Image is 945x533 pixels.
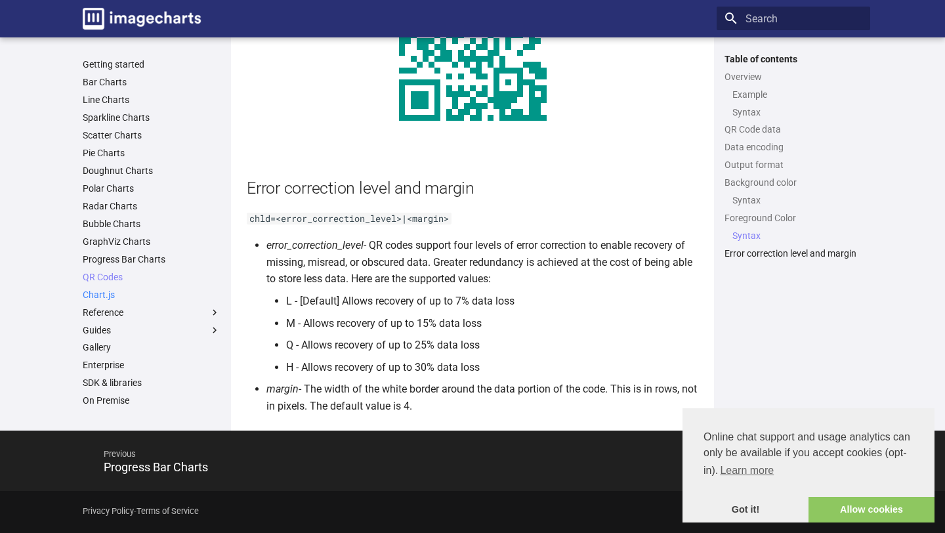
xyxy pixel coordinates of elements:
em: error_correction_level [266,239,364,251]
a: allow cookies [808,497,934,523]
nav: Background color [724,194,862,206]
a: Progress Bar Charts [83,253,220,265]
a: Radar Charts [83,200,220,212]
nav: Foreground Color [724,230,862,242]
a: Output format [724,159,862,171]
a: Chart.js [83,289,220,301]
a: Bubble Charts [83,218,220,230]
a: Getting started [83,58,220,70]
a: Syntax [732,230,862,242]
a: Image-Charts documentation [77,3,206,35]
a: Error correction level and margin [724,247,862,259]
code: chld=<error_correction_level>|<margin> [247,213,451,224]
a: Syntax [732,194,862,206]
a: Gallery [83,341,220,353]
a: Doughnut Charts [83,165,220,177]
img: logo [83,8,201,30]
li: - QR codes support four levels of error correction to enable recovery of missing, misread, or obs... [266,237,698,375]
a: Overview [724,71,862,83]
a: QR Code data [724,123,862,135]
label: Reference [83,307,220,318]
a: QR Codes [83,271,220,283]
a: Example [732,89,862,100]
nav: Table of contents [717,53,870,260]
a: Scatter Charts [83,129,220,141]
a: Data encoding [724,141,862,153]
a: Polar Charts [83,182,220,194]
li: M - Allows recovery of up to 15% data loss [286,315,698,332]
a: Terms of Service [136,506,199,516]
span: Next [472,438,839,470]
li: - The width of the white border around the data portion of the code. This is in rows, not in pixe... [266,381,698,414]
a: Background color [724,177,862,188]
a: learn more about cookies [718,461,776,480]
a: Syntax [732,106,862,118]
div: - [83,500,199,523]
a: Enterprise [83,359,220,371]
em: margin [266,383,299,395]
a: Errors [83,412,220,424]
a: Privacy Policy [83,506,134,516]
a: Bar Charts [83,76,220,88]
a: NextChart.js [472,433,870,488]
a: dismiss cookie message [682,497,808,523]
a: Foreground Color [724,212,862,224]
li: H - Allows recovery of up to 30% data loss [286,359,698,376]
label: Guides [83,324,220,336]
a: On Premise [83,394,220,406]
span: Previous [91,438,457,470]
input: Search [717,7,870,30]
div: cookieconsent [682,408,934,522]
li: L - [Default] Allows recovery of up to 7% data loss [286,293,698,310]
a: Line Charts [83,94,220,106]
a: SDK & libraries [83,377,220,389]
span: Progress Bar Charts [104,460,208,474]
span: Online chat support and usage analytics can only be available if you accept cookies (opt-in). [703,429,913,480]
a: PreviousProgress Bar Charts [75,433,472,488]
nav: Overview [724,89,862,118]
h2: Error correction level and margin [247,177,698,200]
a: Sparkline Charts [83,112,220,123]
a: GraphViz Charts [83,236,220,247]
label: Table of contents [717,53,870,65]
li: Q - Allows recovery of up to 25% data loss [286,337,698,354]
a: Pie Charts [83,147,220,159]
